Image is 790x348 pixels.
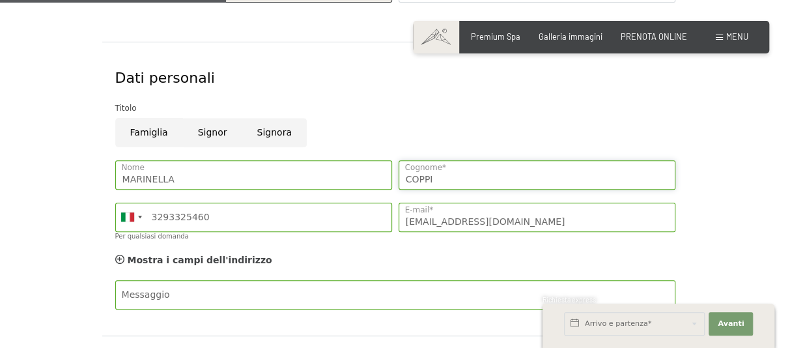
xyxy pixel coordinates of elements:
[115,102,675,115] div: Titolo
[115,68,675,89] div: Dati personali
[128,255,272,265] span: Mostra i campi dell'indirizzo
[539,31,602,42] a: Galleria immagini
[116,203,146,231] div: Italy (Italia): +39
[543,296,596,304] span: Richiesta express
[726,31,748,42] span: Menu
[709,312,753,336] button: Avanti
[115,203,392,232] input: 312 345 6789
[471,31,520,42] a: Premium Spa
[115,233,189,240] label: Per qualsiasi domanda
[621,31,687,42] a: PRENOTA ONLINE
[718,319,744,329] span: Avanti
